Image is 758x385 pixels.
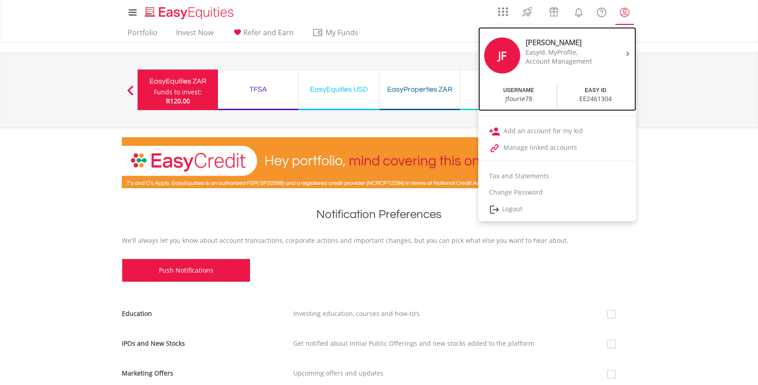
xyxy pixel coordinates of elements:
[478,139,636,156] a: Manage linked accounts
[141,2,237,20] a: Home page
[520,5,535,19] img: thrive-v2.svg
[122,206,636,223] h1: Notification Preferences
[478,27,636,111] a: JF [PERSON_NAME] EasyId, MyProfile, Account Management USERNAME Jfourie78 EASY ID EE2461304
[122,339,293,348] div: IPOs and New Stocks
[122,369,293,378] div: Marketing Offers
[143,5,237,20] img: EasyEquities_Logo.png
[526,37,601,48] div: [PERSON_NAME]
[293,369,593,378] div: Upcoming offers and updates
[228,28,297,42] a: Refer and Earn
[223,83,293,96] div: TFSA
[579,94,612,103] div: EE2461304
[166,97,190,105] span: R120.00
[526,57,601,66] div: Account Management
[478,168,636,184] a: Tax and Statements
[243,28,294,37] span: Refer and Earn
[503,87,534,94] div: USERNAME
[385,83,454,96] div: EasyProperties ZAR
[478,184,636,200] a: Change Password
[124,28,161,42] a: Portfolio
[304,83,374,96] div: EasyEquities USD
[293,339,593,348] div: Get notified about Initial Public Offerings and new stocks added to the platform
[505,94,532,103] div: Jfourie78
[122,137,636,188] img: EasyCredit Promotion Banner
[121,90,139,99] button: Previous
[585,87,606,94] div: EASY ID
[541,2,567,19] a: Vouchers
[484,37,520,74] div: JF
[613,2,636,22] a: My Profile
[526,48,601,57] div: EasyId, MyProfile,
[293,309,593,318] div: Investing education, courses and how-to’s
[478,200,636,219] a: Logout
[312,27,371,38] span: My Funds
[546,5,561,19] img: vouchers-v2.svg
[478,123,636,139] a: Add an account for my kid
[567,2,590,20] a: Notifications
[122,236,636,245] p: We'll always let you know about account transactions, corporate actions and important changes, bu...
[154,88,202,97] div: Funds to invest:
[466,83,535,96] div: Demo ZAR
[590,2,613,20] a: FAQ's and Support
[122,259,250,282] a: Push Notifications
[498,7,508,17] img: grid-menu-icon.svg
[492,2,514,17] a: AppsGrid
[143,75,213,88] div: EasyEquities ZAR
[172,28,217,42] a: Invest Now
[122,309,293,318] div: Education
